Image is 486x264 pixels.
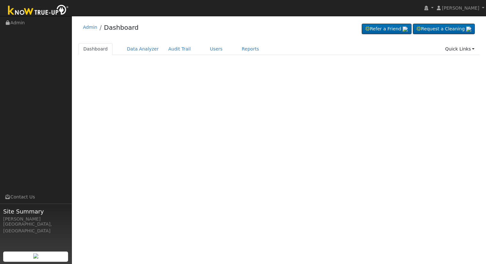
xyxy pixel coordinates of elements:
img: retrieve [33,253,38,259]
img: retrieve [403,27,408,32]
span: Site Summary [3,207,68,216]
a: Refer a Friend [362,24,412,35]
div: [PERSON_NAME] [3,216,68,222]
a: Users [205,43,228,55]
a: Reports [237,43,264,55]
a: Dashboard [104,24,139,31]
a: Data Analyzer [122,43,164,55]
img: retrieve [466,27,471,32]
a: Admin [83,25,97,30]
div: [GEOGRAPHIC_DATA], [GEOGRAPHIC_DATA] [3,221,68,234]
a: Quick Links [440,43,479,55]
a: Audit Trail [164,43,196,55]
a: Dashboard [79,43,113,55]
img: Know True-Up [5,4,72,18]
span: [PERSON_NAME] [442,5,479,11]
a: Request a Cleaning [413,24,475,35]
